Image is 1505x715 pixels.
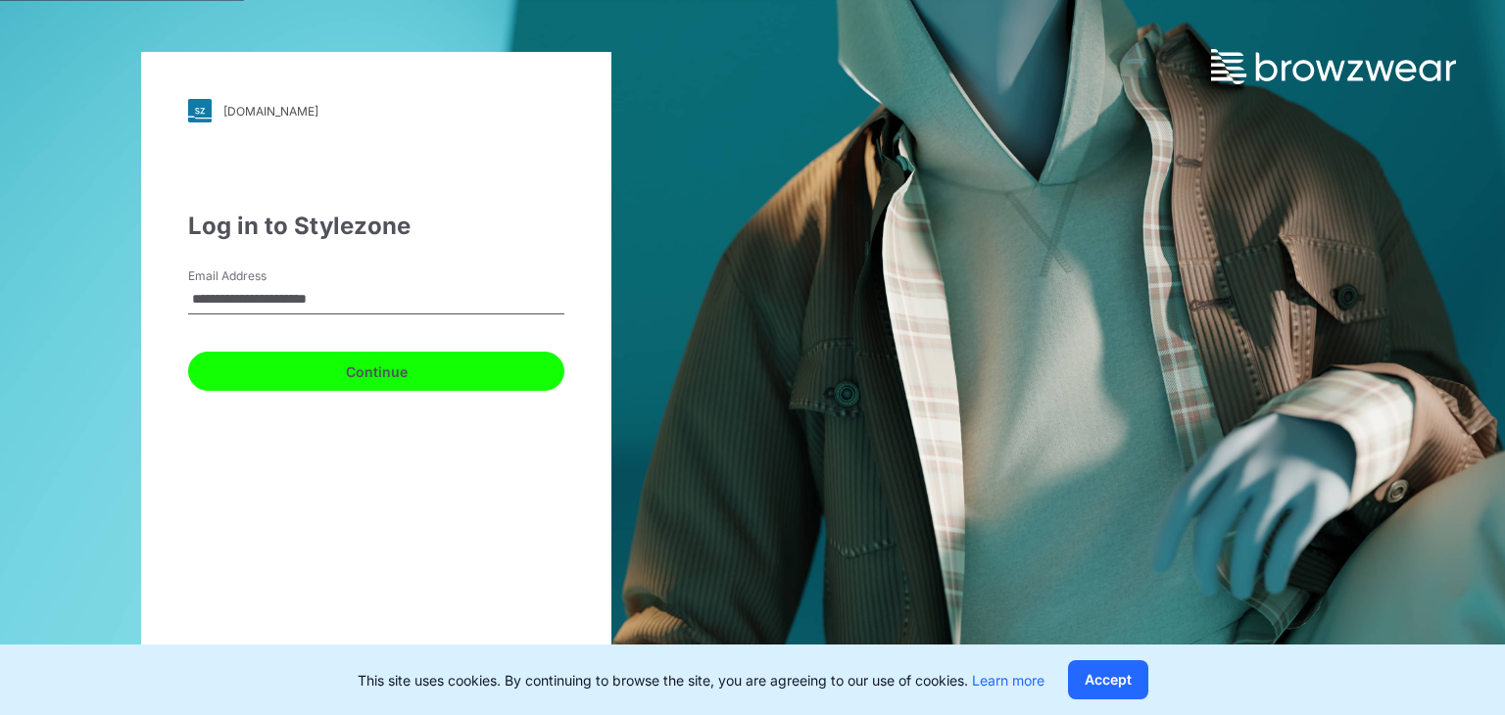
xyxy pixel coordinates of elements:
[358,670,1044,691] p: This site uses cookies. By continuing to browse the site, you are agreeing to our use of cookies.
[1211,49,1456,84] img: browzwear-logo.73288ffb.svg
[188,352,564,391] button: Continue
[223,104,318,119] div: [DOMAIN_NAME]
[188,209,564,244] div: Log in to Stylezone
[188,99,212,122] img: svg+xml;base64,PHN2ZyB3aWR0aD0iMjgiIGhlaWdodD0iMjgiIHZpZXdCb3g9IjAgMCAyOCAyOCIgZmlsbD0ibm9uZSIgeG...
[188,267,325,285] label: Email Address
[188,99,564,122] a: [DOMAIN_NAME]
[972,672,1044,689] a: Learn more
[1068,660,1148,699] button: Accept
